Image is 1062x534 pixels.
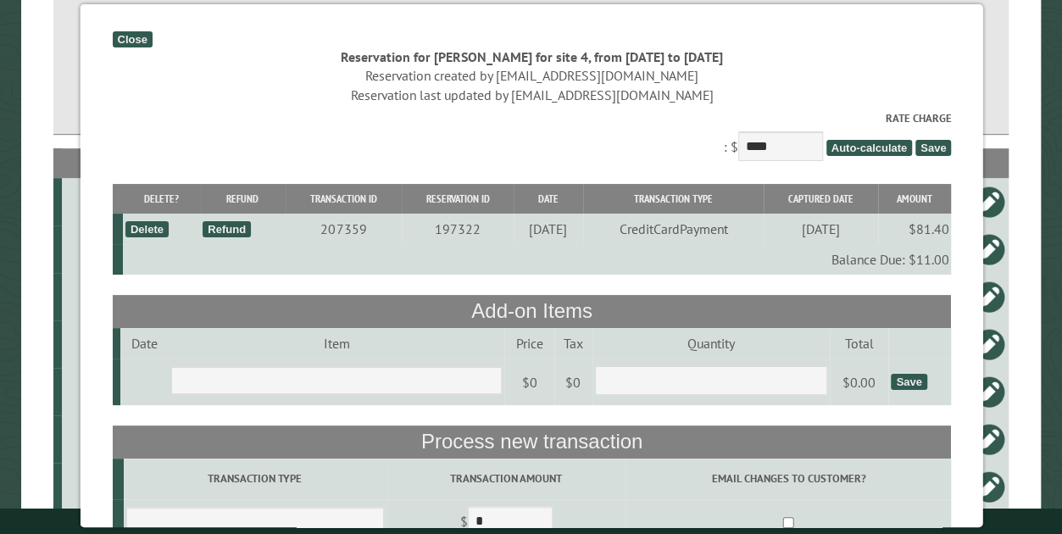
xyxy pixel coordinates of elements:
[890,374,926,390] div: Save
[69,241,204,258] div: 21
[534,3,753,22] label: Include Cancelled Reservations
[284,214,401,244] td: 207359
[112,47,951,66] div: Reservation for [PERSON_NAME] for site 4, from [DATE] to [DATE]
[69,478,204,495] div: 24
[829,328,887,359] td: Total
[877,184,951,214] th: Amount
[112,110,951,165] div: : $
[85,3,304,22] label: Dates
[877,214,951,244] td: $81.40
[503,359,553,406] td: $0
[112,110,951,126] label: Rate Charge
[592,328,830,359] td: Quantity
[112,86,951,104] div: Reservation last updated by [EMAIL_ADDRESS][DOMAIN_NAME]
[112,66,951,85] div: Reservation created by [EMAIL_ADDRESS][DOMAIN_NAME]
[112,426,951,458] th: Process new transaction
[503,328,553,359] td: Price
[122,184,199,214] th: Delete?
[759,3,978,22] label: Customer Name
[168,328,503,359] td: Item
[825,140,911,156] span: Auto-calculate
[125,470,383,487] label: Transaction Type
[401,184,512,214] th: Reservation ID
[401,214,512,244] td: 197322
[553,359,592,406] td: $0
[199,184,284,214] th: Refund
[125,221,168,237] div: Delete
[582,214,764,244] td: CreditCardPayment
[388,470,622,487] label: Transaction Amount
[553,328,592,359] td: Tax
[915,140,950,156] span: Save
[284,184,401,214] th: Transaction ID
[202,221,250,237] div: Refund
[112,295,951,327] th: Add-on Items
[69,431,204,448] div: 13
[112,31,152,47] div: Close
[513,214,582,244] td: [DATE]
[309,3,529,22] label: Site Number
[120,328,168,359] td: Date
[829,359,887,406] td: $0.00
[69,336,204,353] div: 15
[69,193,204,210] div: 14
[69,383,204,400] div: 9
[122,244,951,275] td: Balance Due: $11.00
[69,288,204,305] div: 22
[763,214,877,244] td: [DATE]
[513,184,582,214] th: Date
[582,184,764,214] th: Transaction Type
[763,184,877,214] th: Captured Date
[62,148,207,178] th: Site
[628,470,948,487] label: Email changes to customer?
